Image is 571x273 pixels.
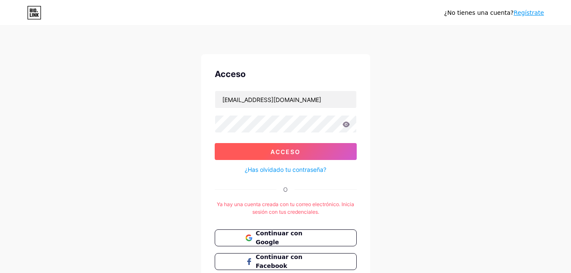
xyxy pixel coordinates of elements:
button: Continuar con Facebook [215,253,357,270]
input: Nombre de usuario [215,91,356,108]
a: ¿Has olvidado tu contraseña? [245,165,326,174]
button: Continuar con Google [215,229,357,246]
font: ¿No tienes una cuenta? [444,9,514,16]
font: Acceso [215,69,246,79]
font: Ya hay una cuenta creada con tu correo electrónico. Inicia sesión con tus credenciales. [217,201,354,215]
font: Continuar con Facebook [256,254,302,269]
button: Acceso [215,143,357,160]
a: Regístrate [514,9,544,16]
font: ¿Has olvidado tu contraseña? [245,166,326,173]
font: Acceso [270,148,301,155]
font: Continuar con Google [256,230,302,245]
font: O [283,186,288,193]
